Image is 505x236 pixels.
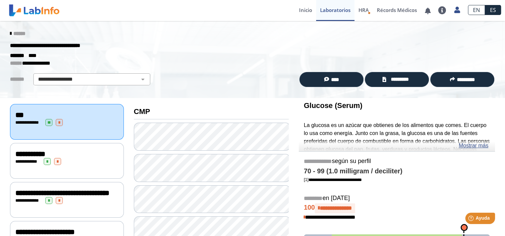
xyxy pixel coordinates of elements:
a: EN [468,5,485,15]
h5: en [DATE] [304,195,490,202]
a: ES [485,5,501,15]
h4: 100 [304,203,490,213]
a: Mostrar más [459,142,488,150]
b: CMP [134,107,150,116]
h4: 70 - 99 (1.0 milligram / deciliter) [304,167,490,175]
b: Glucose (Serum) [304,101,362,110]
iframe: Help widget launcher [446,210,498,229]
a: [1] [304,177,362,182]
p: La glucosa es un azúcar que obtienes de los alimentos que comes. El cuerpo lo usa como energía. J... [304,121,490,177]
h5: según su perfil [304,158,490,165]
span: HRA [358,7,369,13]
